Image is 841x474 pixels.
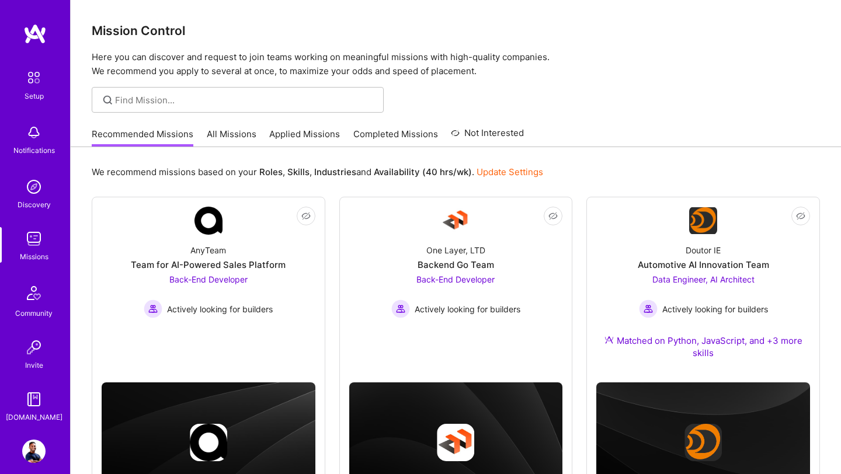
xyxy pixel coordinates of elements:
img: guide book [22,388,46,411]
h3: Mission Control [92,23,820,38]
img: Actively looking for builders [639,299,658,318]
div: Setup [25,90,44,102]
i: icon EyeClosed [548,211,558,221]
b: Availability (40 hrs/wk) [374,166,472,177]
p: We recommend missions based on your , , and . [92,166,543,178]
div: Community [15,307,53,319]
div: Missions [20,250,48,263]
img: Ateam Purple Icon [604,335,614,344]
a: User Avatar [19,440,48,463]
img: Company logo [437,424,474,461]
img: Invite [22,336,46,359]
div: One Layer, LTD [426,244,485,256]
div: Matched on Python, JavaScript, and +3 more skills [596,334,810,359]
b: Skills [287,166,310,177]
a: All Missions [207,128,256,147]
img: Company Logo [442,207,470,235]
span: Data Engineer, AI Architect [652,274,755,284]
a: Company LogoDoutor IEAutomotive AI Innovation TeamData Engineer, AI Architect Actively looking fo... [596,207,810,373]
span: Back-End Developer [169,274,248,284]
a: Applied Missions [269,128,340,147]
img: Company logo [684,424,722,461]
i: icon EyeClosed [301,211,311,221]
img: Actively looking for builders [391,299,410,318]
img: Company Logo [689,207,717,234]
img: discovery [22,175,46,198]
div: AnyTeam [190,244,226,256]
a: Company LogoAnyTeamTeam for AI-Powered Sales PlatformBack-End Developer Actively looking for buil... [102,207,315,350]
div: Doutor IE [686,244,721,256]
i: icon EyeClosed [796,211,805,221]
span: Actively looking for builders [167,303,273,315]
img: Community [20,279,48,307]
div: Team for AI-Powered Sales Platform [131,259,286,271]
a: Recommended Missions [92,128,193,147]
img: Actively looking for builders [144,299,162,318]
b: Industries [314,166,356,177]
img: setup [22,65,46,90]
img: bell [22,121,46,144]
p: Here you can discover and request to join teams working on meaningful missions with high-quality ... [92,50,820,78]
span: Back-End Developer [416,274,495,284]
span: Actively looking for builders [415,303,520,315]
a: Completed Missions [353,128,438,147]
i: icon SearchGrey [101,93,114,107]
input: Find Mission... [115,94,375,106]
a: Company LogoOne Layer, LTDBackend Go TeamBack-End Developer Actively looking for buildersActively... [349,207,563,350]
b: Roles [259,166,283,177]
a: Not Interested [451,126,524,147]
img: logo [23,23,47,44]
img: Company logo [190,424,227,461]
div: Automotive AI Innovation Team [638,259,769,271]
div: Backend Go Team [418,259,494,271]
div: Notifications [13,144,55,156]
div: Discovery [18,198,51,211]
span: Actively looking for builders [662,303,768,315]
img: Company Logo [194,207,223,235]
div: [DOMAIN_NAME] [6,411,62,423]
div: Invite [25,359,43,371]
img: User Avatar [22,440,46,463]
img: teamwork [22,227,46,250]
a: Update Settings [477,166,543,177]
